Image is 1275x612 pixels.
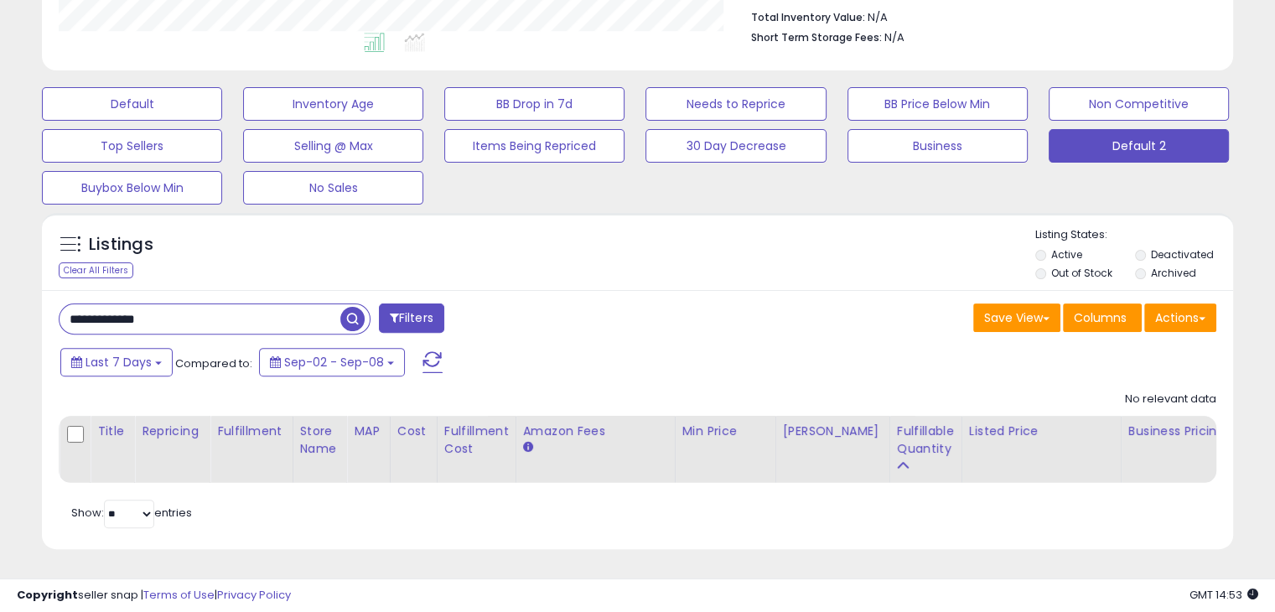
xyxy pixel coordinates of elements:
[1189,587,1258,603] span: 2025-09-16 14:53 GMT
[973,303,1060,332] button: Save View
[397,423,430,440] div: Cost
[1150,247,1213,262] label: Deactivated
[354,423,382,440] div: MAP
[86,354,152,371] span: Last 7 Days
[17,588,291,604] div: seller snap | |
[645,129,826,163] button: 30 Day Decrease
[1144,303,1216,332] button: Actions
[1063,303,1142,332] button: Columns
[71,505,192,521] span: Show: entries
[42,171,222,205] button: Buybox Below Min
[682,423,769,440] div: Min Price
[645,87,826,121] button: Needs to Reprice
[42,129,222,163] button: Top Sellers
[1049,87,1229,121] button: Non Competitive
[444,129,625,163] button: Items Being Repriced
[89,233,153,257] h5: Listings
[751,6,1204,26] li: N/A
[444,87,625,121] button: BB Drop in 7d
[523,440,533,455] small: Amazon Fees.
[751,30,882,44] b: Short Term Storage Fees:
[142,423,203,440] div: Repricing
[243,171,423,205] button: No Sales
[175,355,252,371] span: Compared to:
[1125,392,1216,407] div: No relevant data
[783,423,883,440] div: [PERSON_NAME]
[243,129,423,163] button: Selling @ Max
[379,303,444,333] button: Filters
[17,587,78,603] strong: Copyright
[1051,247,1082,262] label: Active
[1049,129,1229,163] button: Default 2
[259,348,405,376] button: Sep-02 - Sep-08
[1035,227,1233,243] p: Listing States:
[243,87,423,121] button: Inventory Age
[1150,266,1195,280] label: Archived
[847,129,1028,163] button: Business
[60,348,173,376] button: Last 7 Days
[884,29,904,45] span: N/A
[59,262,133,278] div: Clear All Filters
[42,87,222,121] button: Default
[444,423,509,458] div: Fulfillment Cost
[1051,266,1112,280] label: Out of Stock
[284,354,384,371] span: Sep-02 - Sep-08
[217,587,291,603] a: Privacy Policy
[523,423,668,440] div: Amazon Fees
[969,423,1114,440] div: Listed Price
[751,10,865,24] b: Total Inventory Value:
[847,87,1028,121] button: BB Price Below Min
[897,423,955,458] div: Fulfillable Quantity
[1074,309,1127,326] span: Columns
[143,587,215,603] a: Terms of Use
[300,423,340,458] div: Store Name
[217,423,285,440] div: Fulfillment
[97,423,127,440] div: Title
